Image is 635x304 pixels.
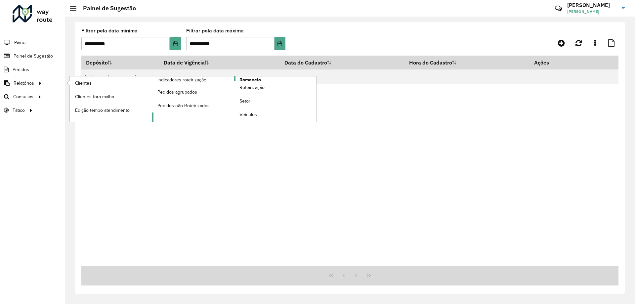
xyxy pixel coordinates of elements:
h3: [PERSON_NAME] [567,2,617,8]
span: [PERSON_NAME] [567,9,617,15]
span: Clientes fora malha [75,93,114,100]
a: Pedidos não Roteirizados [152,99,234,112]
th: Data de Vigência [159,56,280,69]
button: Choose Date [275,37,285,50]
th: Ações [529,56,569,69]
span: Indicadores roteirização [157,76,206,83]
span: Edição tempo atendimento [75,107,130,114]
span: Painel [14,39,26,46]
th: Hora do Cadastro [404,56,530,69]
a: Edição tempo atendimento [70,104,152,117]
span: Romaneio [239,76,261,83]
span: Setor [239,98,250,105]
h2: Painel de Sugestão [76,5,136,12]
a: Setor [234,95,316,108]
th: Depósito [81,56,159,69]
a: Pedidos agrupados [152,85,234,99]
span: Consultas [13,93,33,100]
span: Roteirização [239,84,265,91]
a: Contato Rápido [551,1,566,16]
span: Relatórios [14,80,34,87]
button: Choose Date [170,37,181,50]
th: Data do Cadastro [280,56,404,69]
a: Clientes [70,76,152,90]
span: Clientes [75,80,92,87]
a: Veículos [234,108,316,121]
a: Indicadores roteirização [70,76,234,122]
span: Pedidos [13,66,29,73]
td: Nenhum registro encontrado [81,69,618,84]
a: Roteirização [234,81,316,94]
label: Filtrar pela data mínima [81,27,138,35]
span: Veículos [239,111,257,118]
span: Painel de Sugestão [14,53,53,60]
span: Pedidos agrupados [157,89,197,96]
a: Clientes fora malha [70,90,152,103]
span: Pedidos não Roteirizados [157,102,210,109]
span: Tático [13,107,25,114]
a: Romaneio [152,76,317,122]
label: Filtrar pela data máxima [186,27,244,35]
